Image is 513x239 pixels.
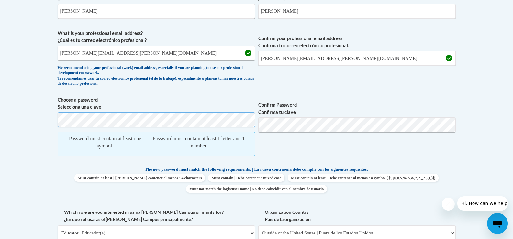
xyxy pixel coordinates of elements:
input: Metadata input [258,4,456,19]
input: Metadata input [58,4,255,19]
span: The new password must match the following requirements: | La nueva contraseña debe cumplir con lo... [145,167,368,172]
span: Must contain at least | [PERSON_NAME] contener al menos : 4 characters [74,174,205,182]
input: Metadata input [58,46,255,60]
span: Must contain at least | Debe contener al menos : a symbol (.[!,@,#,$,%,^,&,*,?,_,~,-,(,)]) [288,174,439,182]
div: We recommend using your professional (work) email address, especially if you are planning to use ... [58,65,255,87]
label: Confirm Password Confirma tu clave [258,102,456,116]
input: Required [258,51,456,66]
label: Organization Country País de la organización [258,209,456,223]
div: Password must contain at least one symbol. [64,135,146,149]
span: Must not match the login/user name | No debe coincidir con el nombre de usuario [186,185,327,193]
label: Which role are you interested in using [PERSON_NAME] Campus primarily for? ¿En qué rol usarás el ... [58,209,255,223]
iframe: Message from company [457,196,508,211]
iframe: Close message [442,198,455,211]
span: Hi. How can we help? [4,5,52,10]
label: Confirm your professional email address Confirma tu correo electrónico profesional. [258,35,456,49]
label: Choose a password Selecciona una clave [58,96,255,111]
label: What is your professional email address? ¿Cuál es tu correo electrónico profesional? [58,30,255,44]
span: Must contain | Debe contener : mixed case [208,174,284,182]
div: Password must contain at least 1 letter and 1 number [149,135,248,149]
iframe: Button to launch messaging window [487,213,508,234]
